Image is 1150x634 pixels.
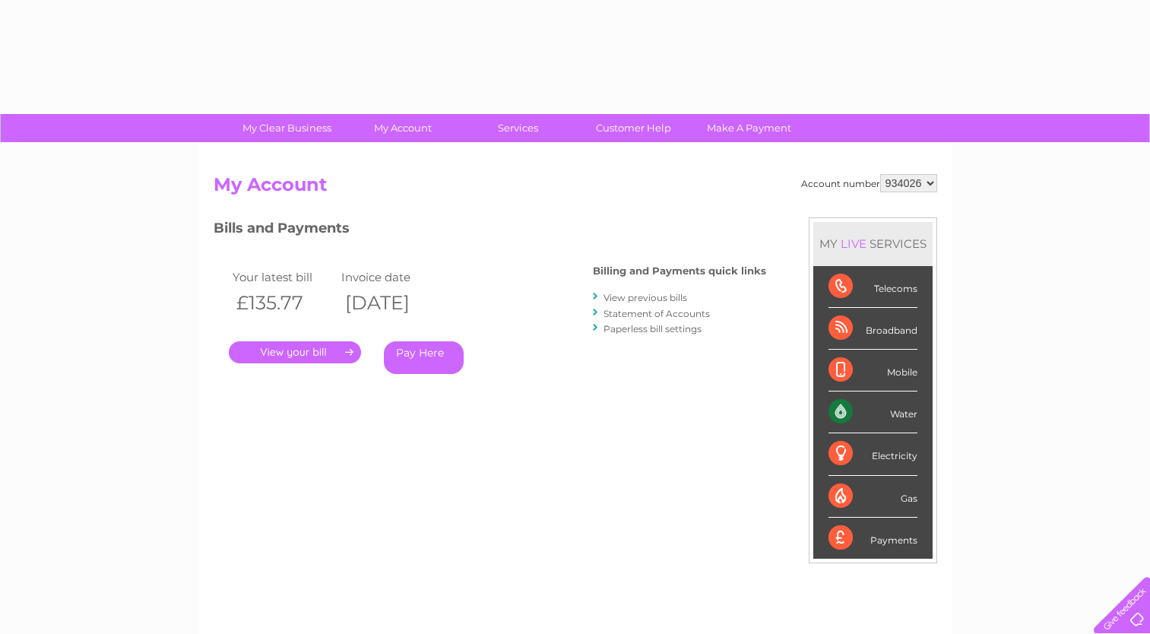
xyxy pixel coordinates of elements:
div: Broadband [828,308,917,350]
a: My Clear Business [224,114,350,142]
div: Mobile [828,350,917,391]
a: Paperless bill settings [604,323,702,334]
a: Services [455,114,581,142]
h2: My Account [214,174,937,203]
a: Make A Payment [686,114,812,142]
th: £135.77 [229,287,338,319]
div: Account number [801,174,937,192]
th: [DATE] [337,287,447,319]
div: Electricity [828,433,917,475]
td: Your latest bill [229,267,338,287]
a: Pay Here [384,341,464,374]
a: . [229,341,361,363]
a: View previous bills [604,292,687,303]
td: Invoice date [337,267,447,287]
div: Water [828,391,917,433]
h3: Bills and Payments [214,217,766,244]
div: MY SERVICES [813,222,933,265]
div: Payments [828,518,917,559]
div: Gas [828,476,917,518]
div: LIVE [838,236,870,251]
a: My Account [340,114,465,142]
a: Statement of Accounts [604,308,710,319]
a: Customer Help [571,114,696,142]
div: Telecoms [828,266,917,308]
h4: Billing and Payments quick links [593,265,766,277]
